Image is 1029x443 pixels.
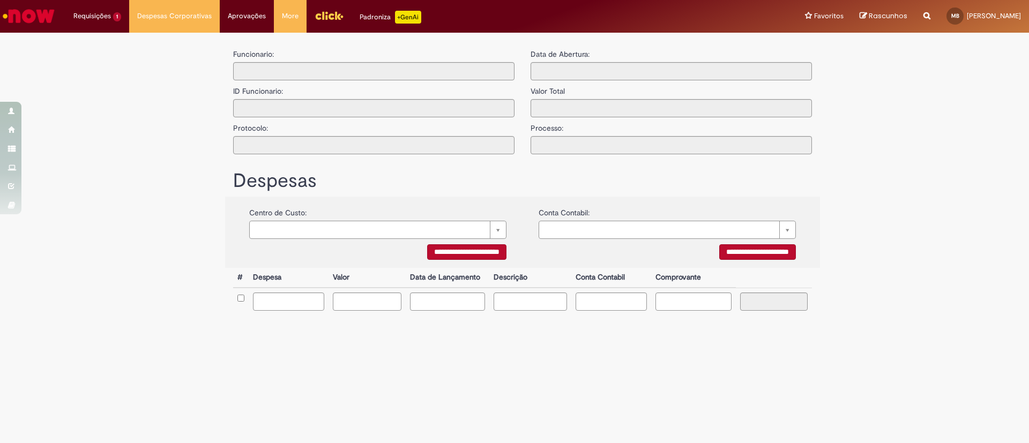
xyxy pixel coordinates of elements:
span: Rascunhos [869,11,907,21]
th: Valor [329,268,405,288]
img: ServiceNow [1,5,56,27]
label: ID Funcionario: [233,80,283,96]
span: [PERSON_NAME] [967,11,1021,20]
a: Limpar campo {0} [249,221,506,239]
span: More [282,11,299,21]
span: Despesas Corporativas [137,11,212,21]
span: 1 [113,12,121,21]
th: Descrição [489,268,571,288]
label: Data de Abertura: [531,49,590,59]
a: Rascunhos [860,11,907,21]
label: Centro de Custo: [249,202,307,218]
p: +GenAi [395,11,421,24]
label: Processo: [531,117,563,133]
label: Protocolo: [233,117,268,133]
label: Valor Total [531,80,565,96]
h1: Despesas [233,170,812,192]
a: Limpar campo {0} [539,221,796,239]
img: click_logo_yellow_360x200.png [315,7,344,24]
span: MB [951,12,959,19]
th: Comprovante [651,268,736,288]
th: # [233,268,249,288]
div: Padroniza [360,11,421,24]
span: Aprovações [228,11,266,21]
span: Requisições [73,11,111,21]
th: Despesa [249,268,329,288]
th: Conta Contabil [571,268,651,288]
label: Conta Contabil: [539,202,590,218]
th: Data de Lançamento [406,268,490,288]
span: Favoritos [814,11,844,21]
label: Funcionario: [233,49,274,59]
